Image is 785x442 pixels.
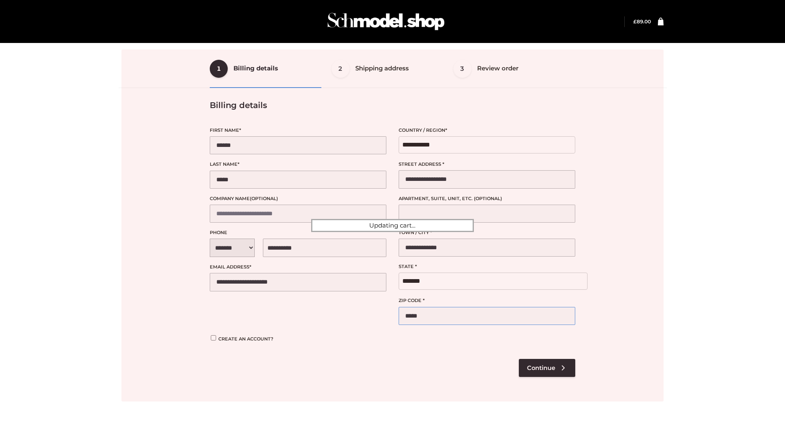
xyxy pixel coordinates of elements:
a: £89.00 [633,18,651,25]
bdi: 89.00 [633,18,651,25]
div: Updating cart... [311,219,474,232]
img: Schmodel Admin 964 [325,5,447,38]
span: £ [633,18,637,25]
